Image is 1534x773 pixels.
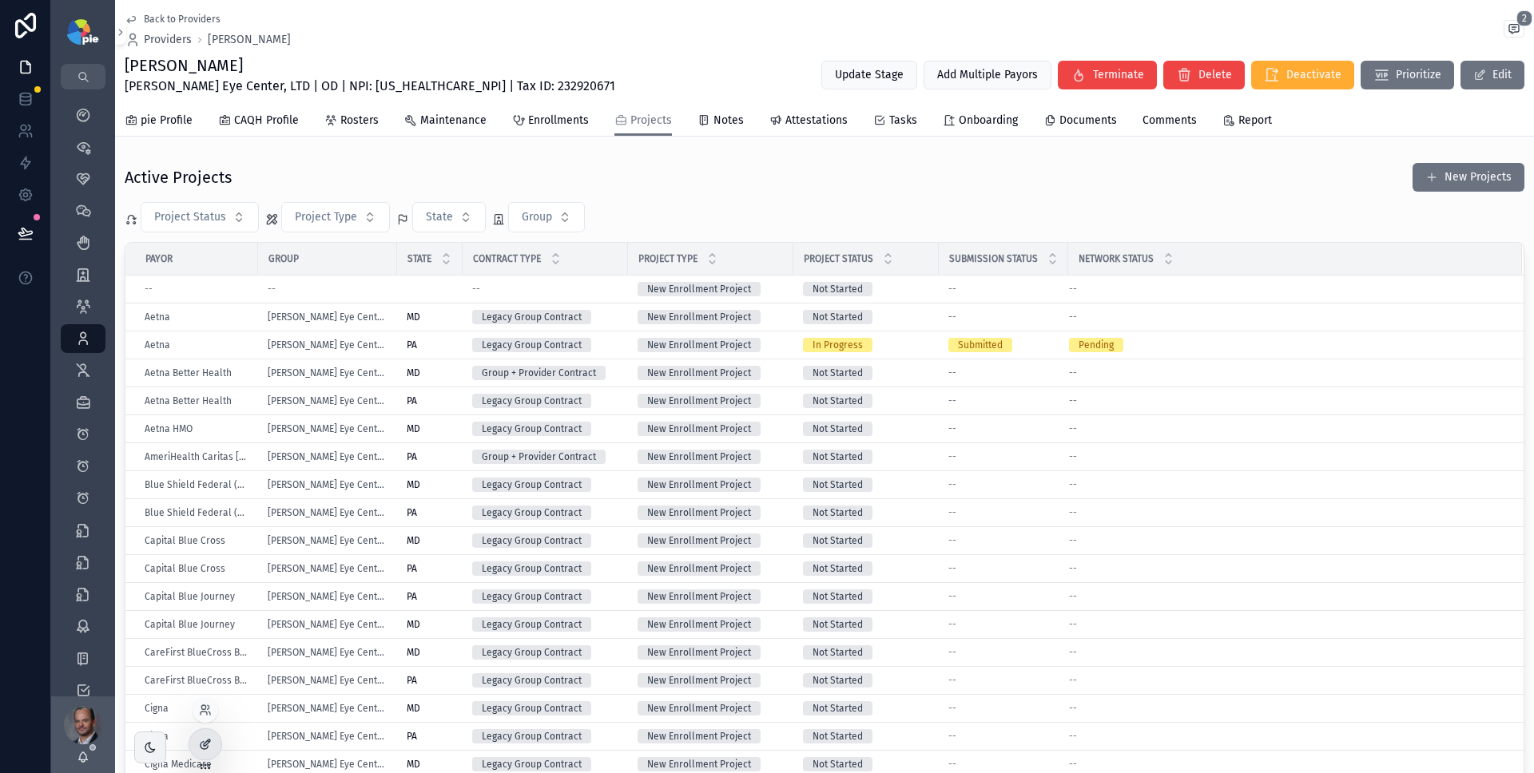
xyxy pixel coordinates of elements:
a: Blue Shield Federal (FedBCBS) [145,506,248,519]
span: -- [1069,618,1077,631]
a: Aetna Better Health [145,367,232,379]
a: Legacy Group Contract [472,589,618,604]
a: Providers [125,32,192,48]
button: Select Button [141,202,259,232]
a: Onboarding [943,106,1018,138]
a: Aetna [145,339,248,351]
span: -- [1069,534,1077,547]
a: Legacy Group Contract [472,617,618,632]
a: Not Started [803,366,929,380]
span: -- [1069,367,1077,379]
span: -- [948,590,956,603]
button: Terminate [1058,61,1157,89]
a: Documents [1043,106,1117,138]
span: Documents [1059,113,1117,129]
a: -- [948,367,1059,379]
a: -- [948,506,1059,519]
span: -- [1069,590,1077,603]
span: Projects [630,113,672,129]
span: 2 [1516,10,1532,26]
a: Submitted [948,338,1059,352]
a: Blue Shield Federal (FedBCBS) [145,478,248,491]
a: New Enrollment Project [638,338,784,352]
a: Notes [697,106,744,138]
a: -- [1069,590,1503,603]
div: Not Started [813,394,863,408]
a: New Enrollment Project [638,394,784,408]
div: scrollable content [51,89,115,696]
a: [PERSON_NAME] Eye Center, LTD [268,646,387,659]
div: New Enrollment Project [647,645,751,660]
span: PA [407,562,417,575]
a: PA [407,394,453,407]
a: Legacy Group Contract [472,422,618,436]
a: [PERSON_NAME] Eye Center, LTD [268,450,387,463]
a: Not Started [803,310,929,324]
span: -- [1069,450,1077,463]
span: Tasks [889,113,917,129]
div: Legacy Group Contract [482,478,582,492]
a: Not Started [803,505,929,520]
span: MD [407,367,420,379]
span: State [426,209,453,225]
span: -- [948,422,956,435]
span: Back to Providers [144,13,221,26]
a: Back to Providers [125,13,221,26]
span: MD [407,534,420,547]
a: Aetna HMO [145,422,248,435]
div: New Enrollment Project [647,505,751,520]
a: [PERSON_NAME] Eye Center, LTD [268,311,387,323]
a: Legacy Group Contract [472,478,618,492]
div: New Enrollment Project [647,617,751,632]
div: Legacy Group Contract [482,617,582,632]
span: -- [1069,562,1077,575]
span: MD [407,311,420,323]
a: [PERSON_NAME] Eye Center, LTD [268,618,387,631]
a: [PERSON_NAME] Eye Center, LTD [268,367,387,379]
span: Prioritize [1396,67,1441,83]
a: pie Profile [125,106,193,138]
span: PA [407,394,417,407]
a: Capital Blue Cross [145,562,248,575]
span: -- [1069,422,1077,435]
span: -- [472,283,480,295]
div: Legacy Group Contract [482,645,582,660]
a: [PERSON_NAME] Eye Center, LTD [268,394,387,407]
span: Deactivate [1286,67,1341,83]
a: New Enrollment Project [638,450,784,464]
span: -- [268,283,276,295]
a: New Enrollment Project [638,282,784,296]
a: [PERSON_NAME] Eye Center, LTD [268,422,387,435]
a: -- [1069,367,1503,379]
a: Aetna Better Health [145,367,248,379]
span: Terminate [1093,67,1144,83]
span: Onboarding [959,113,1018,129]
a: Legacy Group Contract [472,505,618,520]
a: New Enrollment Project [638,533,784,548]
a: -- [1069,422,1503,435]
a: CAQH Profile [218,106,299,138]
a: [PERSON_NAME] Eye Center, LTD [268,506,387,519]
span: Capital Blue Cross [145,534,225,547]
button: Select Button [281,202,390,232]
a: PA [407,506,453,519]
a: Report [1222,106,1272,138]
span: CareFirst BlueCross BlueShield [145,646,248,659]
div: Legacy Group Contract [482,310,582,324]
a: -- [1069,478,1503,491]
a: -- [1069,562,1503,575]
a: [PERSON_NAME] Eye Center, LTD [268,562,387,575]
span: Enrollments [528,113,589,129]
a: Aetna [145,339,170,351]
div: Not Started [813,366,863,380]
span: MD [407,422,420,435]
a: -- [1069,618,1503,631]
a: Not Started [803,617,929,632]
a: New Enrollment Project [638,589,784,604]
span: -- [948,534,956,547]
span: -- [948,450,956,463]
a: -- [948,562,1059,575]
button: New Projects [1413,163,1524,192]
